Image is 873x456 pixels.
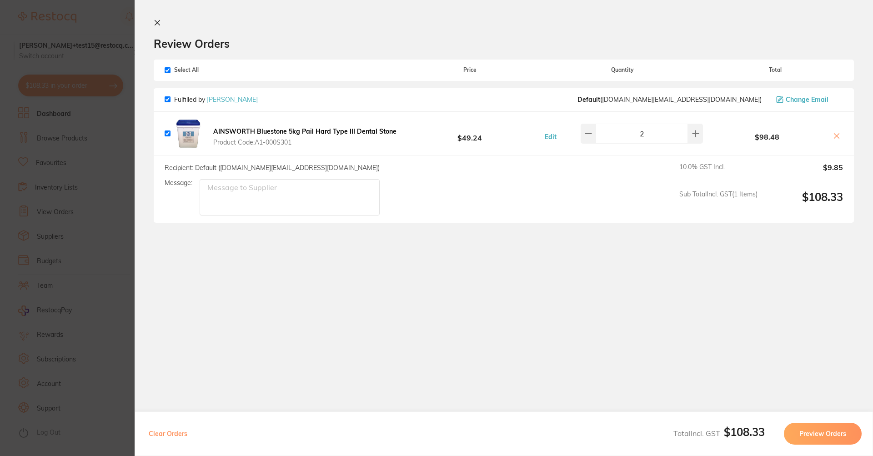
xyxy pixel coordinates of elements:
b: Default [577,95,600,104]
span: Total Incl. GST [673,429,765,438]
b: $108.33 [724,425,765,439]
img: aWVmeQ [174,119,203,148]
b: $98.48 [707,133,827,141]
label: Message: [165,179,192,187]
a: [PERSON_NAME] [207,95,258,104]
b: $49.24 [402,125,537,142]
button: Preview Orders [784,423,862,445]
b: AINSWORTH Bluestone 5kg Pail Hard Type III Dental Stone [213,127,396,135]
span: Price [402,67,537,73]
h2: Review Orders [154,37,854,50]
span: Recipient: Default ( [DOMAIN_NAME][EMAIL_ADDRESS][DOMAIN_NAME] ) [165,164,380,172]
span: Product Code: A1-000S301 [213,139,396,146]
span: 10.0 % GST Incl. [679,163,758,183]
span: Select All [165,67,256,73]
button: AINSWORTH Bluestone 5kg Pail Hard Type III Dental Stone Product Code:A1-000S301 [211,127,399,146]
button: Edit [542,133,559,141]
output: $108.33 [765,190,843,215]
span: Sub Total Incl. GST ( 1 Items) [679,190,758,215]
output: $9.85 [765,163,843,183]
span: Change Email [786,96,828,103]
p: Fulfilled by [174,96,258,103]
span: customer.care@henryschein.com.au [577,96,762,103]
button: Clear Orders [146,423,190,445]
span: Total [707,67,843,73]
span: Quantity [538,67,707,73]
button: Change Email [773,95,843,104]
